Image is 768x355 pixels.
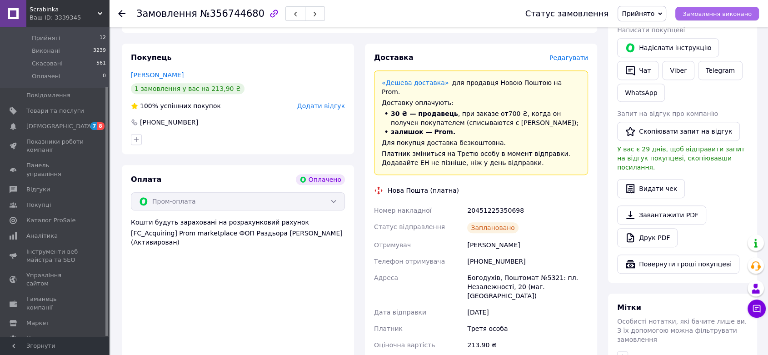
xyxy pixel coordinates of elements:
li: , при заказе от 700 ₴ , когда он получен покупателем (списываются с [PERSON_NAME]); [382,109,580,127]
button: Чат з покупцем [748,300,766,318]
span: Дата відправки [374,309,426,316]
a: WhatsApp [617,84,665,102]
span: Замовлення виконано [683,10,752,17]
span: Налаштування [26,335,73,343]
span: Гаманець компанії [26,295,84,311]
button: Чат [617,61,658,80]
span: 12 [100,34,106,42]
span: 0 [103,72,106,80]
span: Написати покупцеві [617,26,685,34]
span: Телефон отримувача [374,258,445,265]
span: Виконані [32,47,60,55]
span: 30 ₴ — продавець [391,110,458,117]
span: Додати відгук [297,102,345,110]
span: Оплачені [32,72,60,80]
span: 3239 [93,47,106,55]
a: Telegram [698,61,743,80]
span: Замовлення [136,8,197,19]
span: 100% [140,102,158,110]
a: Друк PDF [617,228,678,247]
span: Запит на відгук про компанію [617,110,718,117]
span: залишок — Prom. [391,128,455,135]
span: Отримувач [374,241,411,249]
div: Оплачено [296,174,345,185]
div: 1 замовлення у вас на 213,90 ₴ [131,83,244,94]
button: Видати чек [617,179,685,198]
span: Панель управління [26,161,84,178]
span: Повідомлення [26,91,70,100]
div: успішних покупок [131,101,221,110]
div: 20451225350698 [465,202,590,219]
span: Маркет [26,319,50,327]
span: Показники роботи компанії [26,138,84,154]
span: Інструменти веб-майстра та SEO [26,248,84,264]
div: [FC_Acquiring] Prom marketplace ФОП Раздьора [PERSON_NAME] (Активирован) [131,229,345,247]
span: [DEMOGRAPHIC_DATA] [26,122,94,130]
span: Оціночна вартість [374,341,435,349]
button: Замовлення виконано [675,7,759,20]
span: Статус відправлення [374,223,445,230]
span: Доставка [374,53,414,62]
span: Каталог ProSale [26,216,75,225]
button: Надіслати інструкцію [617,38,719,57]
span: Оплата [131,175,161,184]
span: №356744680 [200,8,264,19]
span: 7 [90,122,98,130]
div: [DATE] [465,304,590,320]
span: Номер накладної [374,207,432,214]
span: Товари та послуги [26,107,84,115]
div: Для покупця доставка безкоштовна. [382,138,580,147]
span: Аналітика [26,232,58,240]
span: Відгуки [26,185,50,194]
button: Скопіювати запит на відгук [617,122,740,141]
div: Ваш ID: 3339345 [30,14,109,22]
span: Мітки [617,303,641,312]
div: [PERSON_NAME] [465,237,590,253]
span: Прийнято [622,10,654,17]
span: Платник [374,325,403,332]
span: Скасовані [32,60,63,68]
span: Покупці [26,201,51,209]
span: Прийняті [32,34,60,42]
div: [PHONE_NUMBER] [465,253,590,270]
div: 213.90 ₴ [465,337,590,353]
span: Scrabinka [30,5,98,14]
span: Адреса [374,274,398,281]
span: 561 [96,60,106,68]
div: [PHONE_NUMBER] [139,118,199,127]
div: Третя особа [465,320,590,337]
button: Повернути гроші покупцеві [617,255,739,274]
a: Viber [662,61,694,80]
a: Завантажити PDF [617,205,706,225]
a: [PERSON_NAME] [131,71,184,79]
div: Нова Пошта (платна) [385,186,461,195]
span: Особисті нотатки, які бачите лише ви. З їх допомогою можна фільтрувати замовлення [617,318,747,343]
span: Редагувати [549,54,588,61]
span: Покупець [131,53,172,62]
span: У вас є 29 днів, щоб відправити запит на відгук покупцеві, скопіювавши посилання. [617,145,745,171]
div: Статус замовлення [525,9,609,18]
span: Управління сайтом [26,271,84,288]
div: для продавця Новою Поштою на Prom. [382,78,580,96]
div: Заплановано [467,222,519,233]
div: Доставку оплачують: [382,98,580,107]
span: 8 [97,122,105,130]
a: «Дешева доставка» [382,79,449,86]
div: Платник зміниться на Третю особу в момент відправки. Додавайте ЕН не пізніше, ніж у день відправки. [382,149,580,167]
div: Кошти будуть зараховані на розрахунковий рахунок [131,218,345,247]
div: Повернутися назад [118,9,125,18]
div: Богодухів, Поштомат №5321: пл. Незалежності, 20 (маг. [GEOGRAPHIC_DATA]) [465,270,590,304]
